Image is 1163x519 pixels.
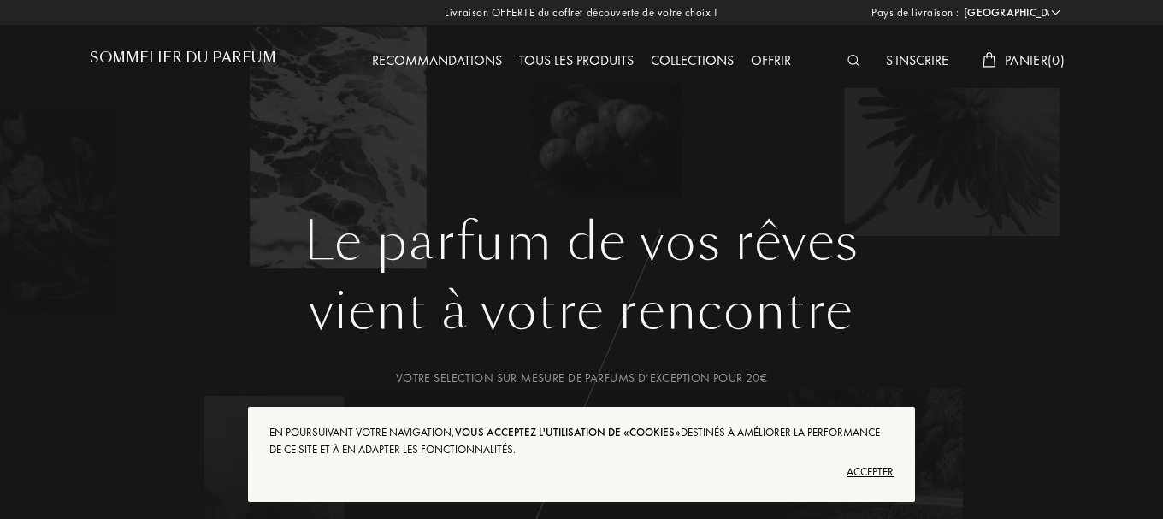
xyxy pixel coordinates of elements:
[877,51,957,69] a: S'inscrire
[103,211,1060,273] h1: Le parfum de vos rêves
[455,425,681,439] span: vous acceptez l'utilisation de «cookies»
[1005,51,1065,69] span: Panier ( 0 )
[90,50,276,66] h1: Sommelier du Parfum
[90,50,276,73] a: Sommelier du Parfum
[871,4,959,21] span: Pays de livraison :
[363,51,511,69] a: Recommandations
[742,50,800,73] div: Offrir
[742,51,800,69] a: Offrir
[269,424,894,458] div: En poursuivant votre navigation, destinés à améliorer la performance de ce site et à en adapter l...
[877,50,957,73] div: S'inscrire
[363,50,511,73] div: Recommandations
[269,458,894,486] div: Accepter
[847,55,860,67] img: search_icn_white.svg
[103,369,1060,387] div: Votre selection sur-mesure de parfums d’exception pour 20€
[642,51,742,69] a: Collections
[983,52,996,68] img: cart_white.svg
[511,51,642,69] a: Tous les produits
[642,50,742,73] div: Collections
[103,273,1060,350] div: vient à votre rencontre
[511,50,642,73] div: Tous les produits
